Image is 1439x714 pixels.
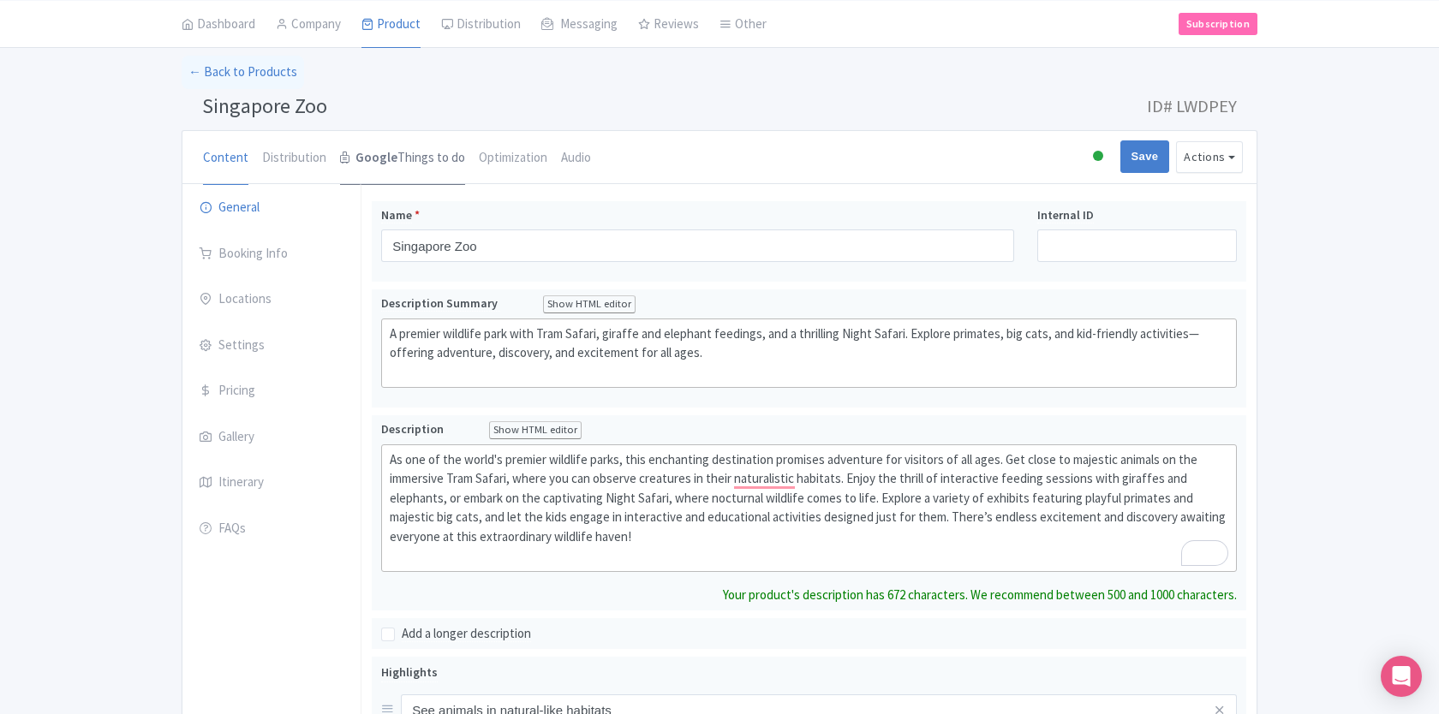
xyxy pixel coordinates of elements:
[203,131,248,186] a: Content
[1176,141,1243,173] button: Actions
[182,322,361,370] a: Settings
[340,131,465,186] a: GoogleThings to do
[182,56,304,89] a: ← Back to Products
[390,324,1228,383] div: A premier wildlife park with Tram Safari, giraffe and elephant feedings, and a thrilling Night Sa...
[182,459,361,507] a: Itinerary
[381,421,446,437] span: Description
[1147,89,1237,123] span: ID# LWDPEY
[1090,144,1107,170] div: Active
[381,444,1237,572] trix-editor: To enrich screen reader interactions, please activate Accessibility in Grammarly extension settings
[402,625,531,642] span: Add a longer description
[1037,207,1094,223] span: Internal ID
[1179,12,1257,34] a: Subscription
[489,421,582,439] div: Show HTML editor
[262,131,326,186] a: Distribution
[355,148,397,168] strong: Google
[182,276,361,324] a: Locations
[561,131,591,186] a: Audio
[182,184,361,232] a: General
[1120,140,1170,173] input: Save
[182,505,361,553] a: FAQs
[182,230,361,278] a: Booking Info
[381,295,500,312] span: Description Summary
[543,295,636,313] div: Show HTML editor
[381,664,438,680] span: Highlights
[390,450,1228,566] div: As one of the world's premier wildlife parks, this enchanting destination promises adventure for ...
[479,131,547,186] a: Optimization
[381,207,412,223] span: Name
[723,586,1237,605] div: Your product's description has 672 characters. We recommend between 500 and 1000 characters.
[182,367,361,415] a: Pricing
[1381,656,1422,697] div: Open Intercom Messenger
[182,414,361,461] a: Gallery
[202,92,327,119] span: Singapore Zoo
